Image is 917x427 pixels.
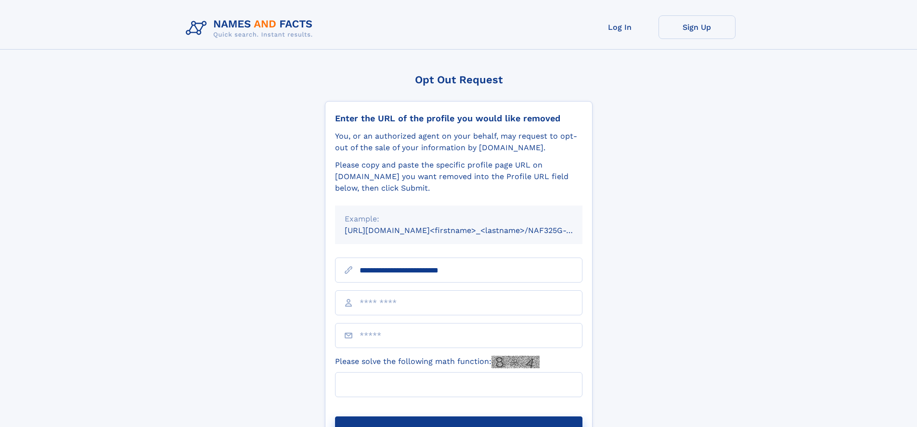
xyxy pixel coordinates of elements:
img: Logo Names and Facts [182,15,321,41]
div: Example: [345,213,573,225]
div: You, or an authorized agent on your behalf, may request to opt-out of the sale of your informatio... [335,130,582,154]
div: Please copy and paste the specific profile page URL on [DOMAIN_NAME] you want removed into the Pr... [335,159,582,194]
div: Opt Out Request [325,74,593,86]
div: Enter the URL of the profile you would like removed [335,113,582,124]
a: Log In [581,15,659,39]
label: Please solve the following math function: [335,356,540,368]
small: [URL][DOMAIN_NAME]<firstname>_<lastname>/NAF325G-xxxxxxxx [345,226,601,235]
a: Sign Up [659,15,736,39]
